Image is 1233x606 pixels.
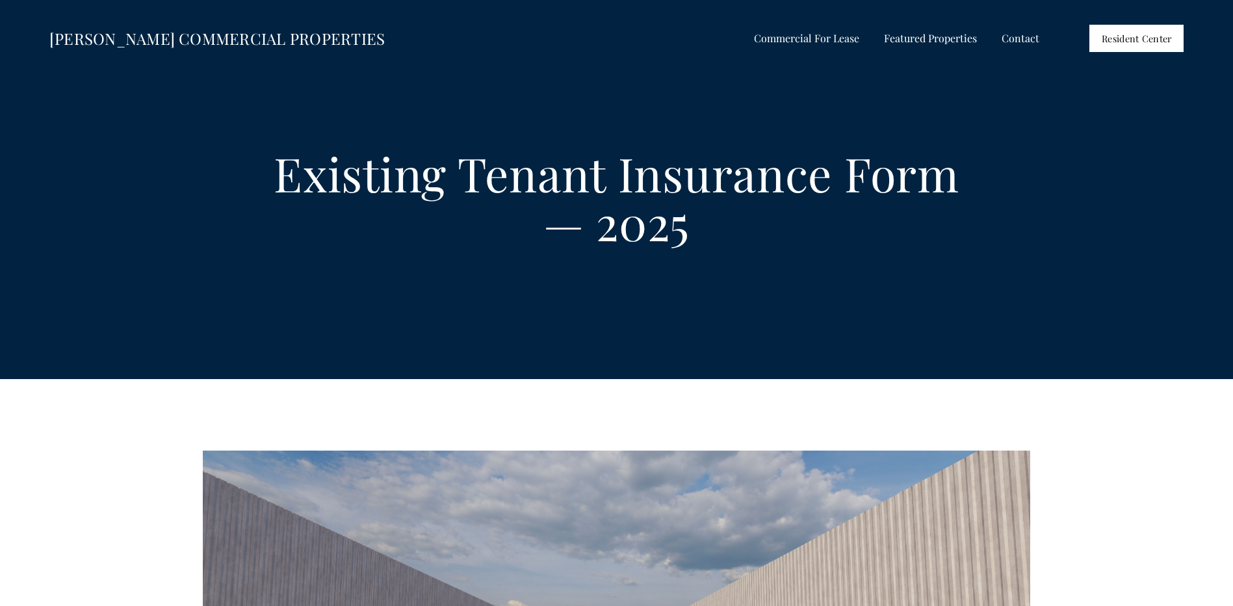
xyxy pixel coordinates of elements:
[1089,25,1184,52] a: Resident Center
[754,30,859,47] span: Commercial For Lease
[884,29,977,48] a: folder dropdown
[884,30,977,47] span: Featured Properties
[250,149,984,246] h1: Existing Tenant Insurance Form — 2025
[49,28,385,49] a: [PERSON_NAME] COMMERCIAL PROPERTIES
[1002,29,1039,48] a: Contact
[754,29,859,48] a: folder dropdown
